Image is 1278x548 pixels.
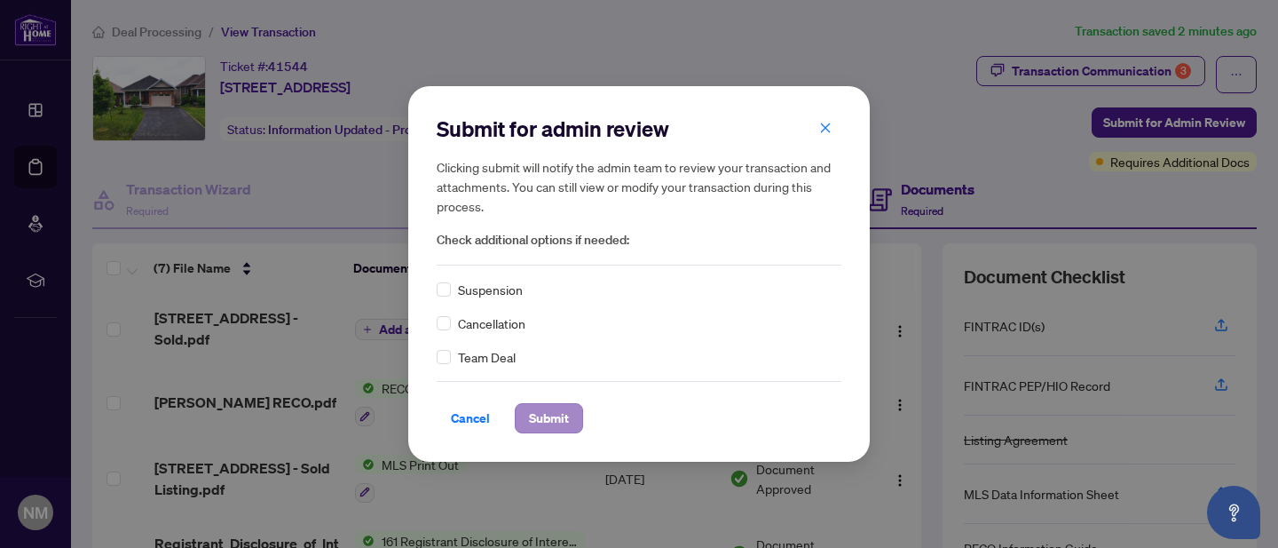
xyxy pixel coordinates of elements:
[451,404,490,433] span: Cancel
[437,230,841,250] span: Check additional options if needed:
[437,115,841,143] h2: Submit for admin review
[458,347,516,367] span: Team Deal
[437,403,504,433] button: Cancel
[515,403,583,433] button: Submit
[819,122,832,134] span: close
[1207,486,1260,539] button: Open asap
[458,314,525,333] span: Cancellation
[529,404,569,433] span: Submit
[458,280,523,299] span: Suspension
[437,157,841,216] h5: Clicking submit will notify the admin team to review your transaction and attachments. You can st...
